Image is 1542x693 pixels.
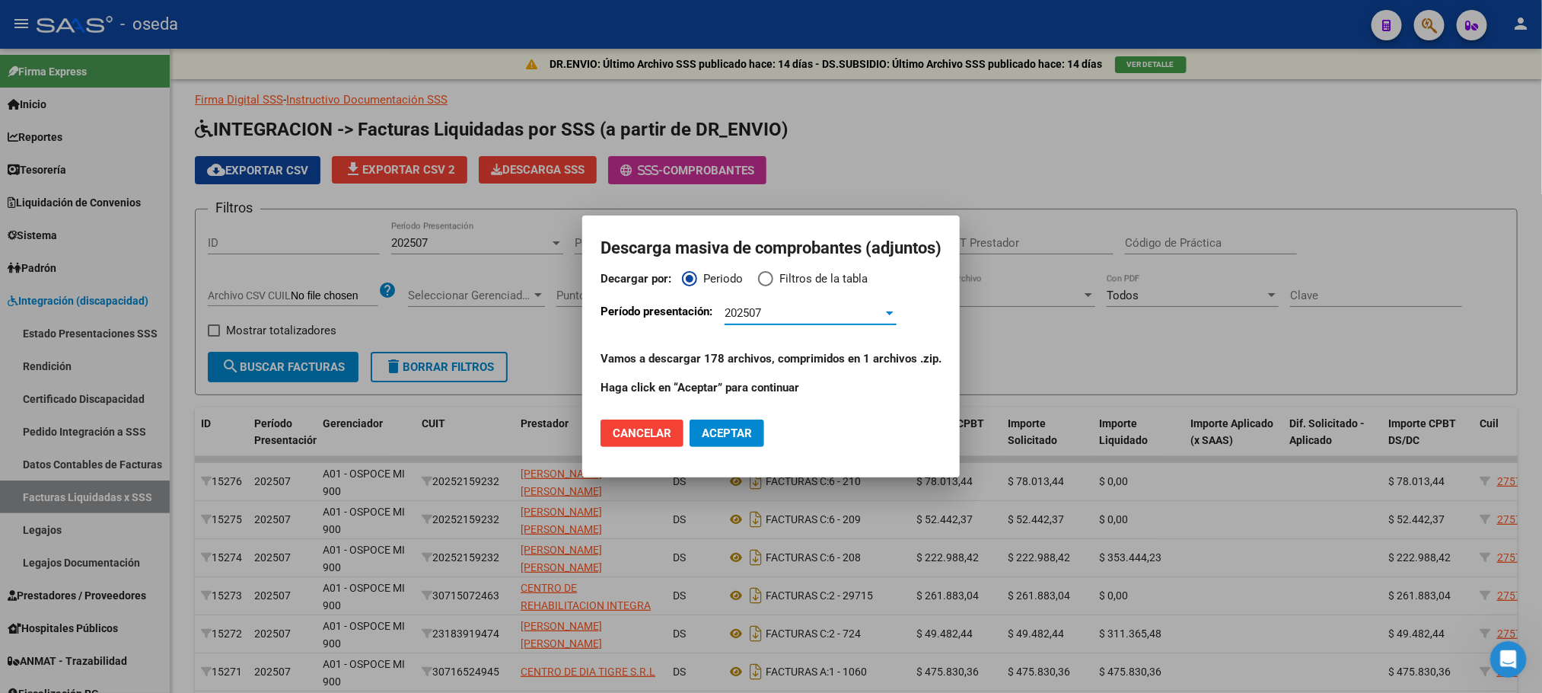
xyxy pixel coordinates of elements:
span: Aceptar [702,426,752,440]
span: 202507 [725,306,761,320]
button: Cancelar [601,420,683,447]
strong: Decargar por: [601,272,671,286]
h2: Descarga masiva de comprobantes (adjuntos) [601,234,941,263]
p: Vamos a descargar 178 archivos, comprimidos en 1 archivos .zip. [601,350,941,368]
p: Haga click en “Aceptar” para continuar [601,379,941,397]
span: Filtros de la tabla [773,270,868,288]
iframe: Intercom live chat [1490,641,1527,678]
span: Cancelar [613,426,671,440]
mat-radio-group: Decargar por: [601,270,941,295]
button: Aceptar [690,420,764,447]
span: Periodo [697,270,743,288]
p: Período presentación: [601,303,712,339]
